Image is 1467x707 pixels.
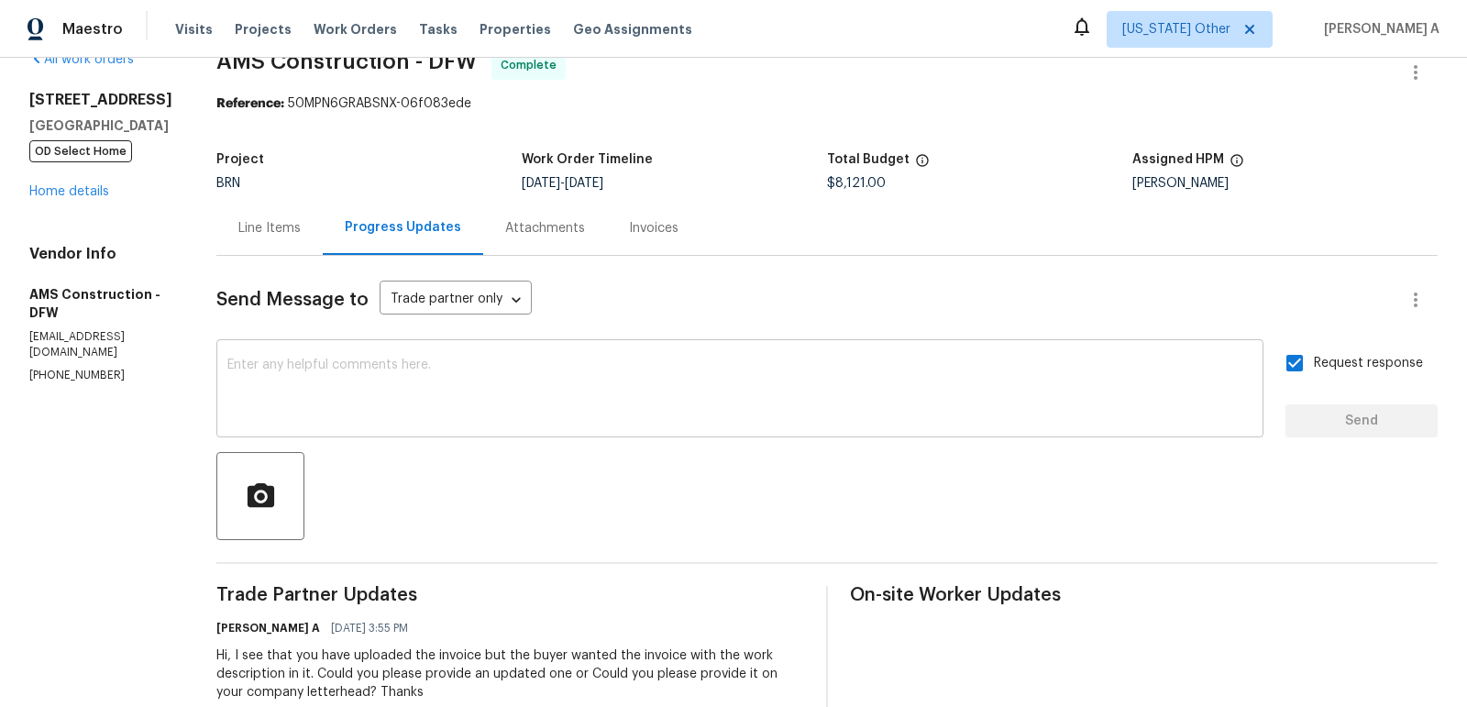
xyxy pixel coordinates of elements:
span: BRN [216,177,240,190]
div: Hi, I see that you have uploaded the invoice but the buyer wanted the invoice with the work descr... [216,646,804,701]
h5: Project [216,153,264,166]
div: 50MPN6GRABSNX-06f083ede [216,94,1438,113]
h5: AMS Construction - DFW [29,285,172,322]
a: Home details [29,185,109,198]
h6: [PERSON_NAME] A [216,619,320,637]
span: On-site Worker Updates [850,586,1438,604]
span: [US_STATE] Other [1122,20,1230,39]
b: Reference: [216,97,284,110]
span: $8,121.00 [827,177,886,190]
div: Progress Updates [345,218,461,237]
h5: Work Order Timeline [522,153,653,166]
span: Maestro [62,20,123,39]
div: Trade partner only [380,285,532,315]
span: The total cost of line items that have been proposed by Opendoor. This sum includes line items th... [915,153,930,177]
div: Invoices [629,219,678,238]
span: [DATE] [565,177,603,190]
h2: [STREET_ADDRESS] [29,91,172,109]
span: Projects [235,20,292,39]
p: [PHONE_NUMBER] [29,368,172,383]
span: Trade Partner Updates [216,586,804,604]
h4: Vendor Info [29,245,172,263]
div: Attachments [505,219,585,238]
span: Tasks [419,23,458,36]
span: Properties [480,20,551,39]
span: - [522,177,603,190]
span: The hpm assigned to this work order. [1230,153,1244,177]
div: Line Items [238,219,301,238]
div: [PERSON_NAME] [1132,177,1438,190]
p: [EMAIL_ADDRESS][DOMAIN_NAME] [29,329,172,360]
span: Geo Assignments [573,20,692,39]
h5: Total Budget [827,153,910,166]
span: Request response [1314,354,1423,373]
h5: Assigned HPM [1132,153,1224,166]
span: [DATE] [522,177,560,190]
a: All work orders [29,53,134,66]
span: [PERSON_NAME] A [1317,20,1439,39]
span: Complete [501,56,564,74]
span: Visits [175,20,213,39]
span: Send Message to [216,291,369,309]
span: AMS Construction - DFW [216,50,477,72]
span: [DATE] 3:55 PM [331,619,408,637]
span: OD Select Home [29,140,132,162]
h5: [GEOGRAPHIC_DATA] [29,116,172,135]
span: Work Orders [314,20,397,39]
